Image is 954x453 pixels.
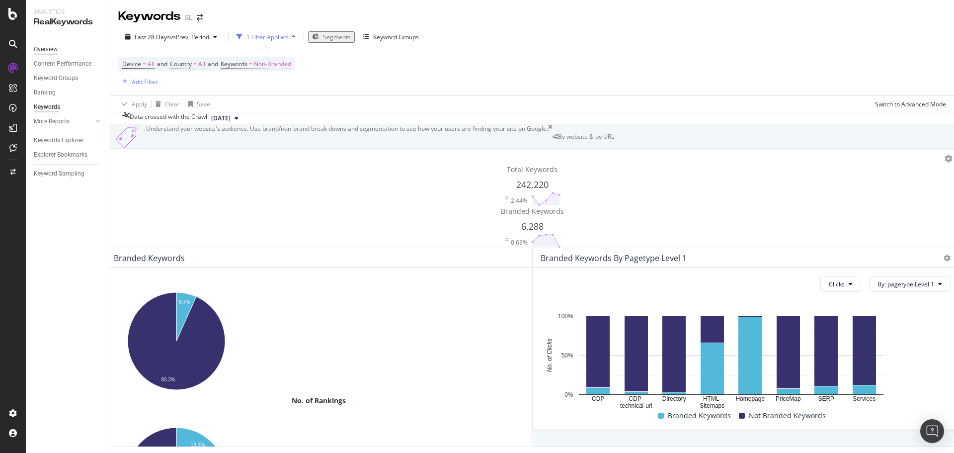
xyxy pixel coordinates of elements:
a: Keyword Sampling [34,169,103,179]
button: [DATE] [207,112,242,124]
div: Branded Keywords [114,253,185,263]
svg: A chart. [541,311,921,410]
div: Save [197,100,210,108]
div: 2.44% [511,196,528,205]
div: Keyword Groups [373,33,419,41]
button: Last 28 DaysvsPrev. Period [118,32,224,42]
span: and [208,60,218,68]
text: Services [853,396,875,403]
button: Keyword Groups [363,29,419,45]
span: vs Prev. Period [170,33,209,41]
a: Content Performance [34,59,103,69]
div: Clear [165,100,180,108]
button: Apply [118,96,147,112]
a: Explorer Bookmarks [34,150,103,160]
img: Equal [505,196,509,199]
a: Keyword Groups [34,73,103,84]
text: technical-url [620,403,652,410]
div: Apply [132,100,147,108]
a: Overview [34,44,103,55]
text: SERP [818,396,834,403]
img: Xn5yXbTLC6GvtKIoinKAiP4Hm0QJ922KvQwAAAAASUVORK5CYII= [110,124,146,148]
span: Segments [323,33,351,41]
text: PriceMap [776,396,801,403]
span: and [157,60,167,68]
span: Not Branded Keywords [749,410,826,422]
button: Save [184,96,210,112]
span: Total Keywords [507,165,557,174]
div: Open Intercom Messenger [920,419,944,443]
div: Keywords [118,8,181,25]
a: Keywords [34,102,103,112]
button: Add Filter [118,76,158,88]
button: Clicks [820,276,861,292]
div: Keywords [34,102,60,112]
button: Segments [308,31,355,43]
text: 0% [564,391,573,398]
div: 0.63% [511,238,528,247]
text: 50% [561,352,573,359]
div: SL [185,12,193,22]
button: 1 Filter Applied [233,29,300,45]
div: Content Performance [34,59,91,69]
text: Homepage [735,396,765,403]
span: 242,220 [516,179,549,190]
div: arrow-right-arrow-left [197,14,203,21]
span: Last 28 Days [135,33,170,41]
span: All [148,57,155,71]
span: = [249,60,252,68]
div: Data crossed with the Crawl [130,112,207,124]
span: Branded Keywords [501,206,564,216]
div: More Reports [34,116,69,127]
div: No. of Rankings [114,396,524,406]
a: Keywords Explorer [34,135,103,146]
div: Add Filter [132,78,158,86]
span: Branded Keywords [668,410,731,422]
text: 100% [558,313,573,320]
span: = [193,60,197,68]
svg: A chart. [114,287,238,396]
div: Understand your website's audience. Use brand/non-brand break downs and segmentation to see how y... [146,124,548,148]
span: 6,288 [521,220,544,232]
text: No. of Clicks [546,339,553,372]
span: Clicks [829,280,845,288]
div: Ranking [34,88,56,98]
div: Analytics [34,8,102,16]
text: CDP [592,396,604,403]
div: 1 Filter Applied [246,33,288,41]
text: 93.3% [161,377,175,382]
div: Overview [34,44,58,55]
div: Explorer Bookmarks [34,150,87,160]
img: Equal [505,238,509,241]
span: All [198,57,205,71]
a: Ranking [34,88,103,98]
span: Device [122,60,141,68]
text: Directory [662,396,686,403]
button: By: pagetype Level 1 [869,276,951,292]
text: 6.7% [179,300,190,305]
div: Keyword Sampling [34,169,84,179]
div: RealKeywords [34,16,102,28]
span: Non-Branded [254,57,291,71]
span: Country [170,60,192,68]
div: legacy label [553,132,614,141]
button: Clear [152,96,180,112]
text: 18.3% [191,442,205,448]
div: Switch to Advanced Mode [875,100,946,108]
div: Keyword Groups [34,73,78,84]
text: HTML- [703,396,721,403]
text: CDP- [629,396,643,403]
button: Switch to Advanced Mode [871,96,946,112]
text: Sitemaps [700,403,724,410]
span: By website & by URL [558,132,614,141]
span: By: pagetype Level 1 [877,280,934,288]
div: Branded Keywords By pagetype Level 1 [541,253,687,263]
span: Keywords [221,60,247,68]
div: Keywords Explorer [34,135,83,146]
a: More Reports [34,116,93,127]
span: = [143,60,146,68]
span: 2025 Sep. 5th [211,114,231,123]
